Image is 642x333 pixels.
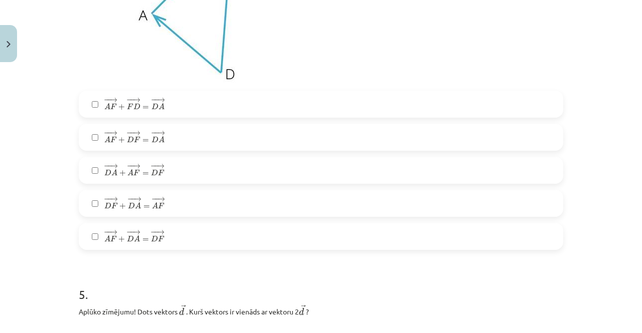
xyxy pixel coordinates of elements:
[107,164,108,168] span: −
[110,236,117,242] span: F
[142,238,149,241] span: =
[118,104,125,110] span: +
[156,230,165,234] span: →
[104,164,110,168] span: −
[127,136,134,143] span: D
[109,131,117,135] span: →
[153,131,155,135] span: −
[127,197,134,201] span: −
[126,98,133,102] span: −
[142,139,149,142] span: =
[132,98,140,102] span: →
[127,235,134,242] span: D
[104,131,110,135] span: −
[104,169,111,176] span: D
[151,235,158,242] span: D
[134,235,140,242] span: A
[106,131,107,135] span: −
[104,98,110,102] span: −
[7,41,11,48] img: icon-close-lesson-0947bae3869378f0d4975bcd49f059093ad1ed9edebbc8119c70593378902aed.svg
[153,98,155,102] span: −
[110,104,117,110] span: F
[107,197,108,201] span: −
[109,98,117,102] span: →
[301,304,306,311] span: →
[109,230,117,234] span: →
[111,169,117,176] span: A
[142,172,149,175] span: =
[106,98,107,102] span: −
[158,136,165,143] span: A
[110,164,118,168] span: →
[127,169,133,176] span: A
[133,103,140,110] span: D
[150,164,157,168] span: −
[151,131,157,135] span: −
[152,202,158,209] span: A
[79,304,563,317] p: Aplūko zīmējumu! Dots vektors ﻿ ﻿. Kurš vektors ir vienāds ar vektoru ﻿2 ﻿?
[157,131,165,135] span: →
[132,164,140,168] span: →
[135,202,141,209] span: A
[127,104,133,110] span: F
[129,164,130,168] span: −
[143,205,150,208] span: =
[157,98,165,102] span: →
[158,170,165,176] span: F
[128,202,135,209] span: D
[156,164,165,168] span: →
[119,203,126,209] span: +
[158,203,165,209] span: F
[151,98,157,102] span: −
[104,136,110,143] span: A
[106,230,107,234] span: −
[179,308,184,315] span: d
[111,203,118,209] span: F
[127,164,133,168] span: −
[133,170,140,176] span: F
[132,131,140,135] span: →
[151,103,158,110] span: D
[110,137,117,143] span: F
[104,103,110,110] span: A
[299,308,304,315] span: d
[110,197,118,201] span: →
[104,202,111,209] span: D
[142,106,149,109] span: =
[126,230,133,234] span: −
[118,137,125,143] span: +
[133,197,141,201] span: →
[129,230,131,234] span: −
[129,131,131,135] span: −
[104,235,110,242] span: A
[126,131,133,135] span: −
[130,197,132,201] span: −
[157,197,165,201] span: →
[151,136,158,143] span: D
[153,230,155,234] span: −
[151,197,158,201] span: −
[129,98,131,102] span: −
[153,164,155,168] span: −
[154,197,155,201] span: −
[151,169,158,176] span: D
[104,230,110,234] span: −
[158,236,165,242] span: F
[119,170,126,176] span: +
[150,230,157,234] span: −
[104,197,110,201] span: −
[79,270,563,301] h1: 5 .
[181,304,186,311] span: →
[158,103,165,110] span: A
[118,236,125,242] span: +
[132,230,140,234] span: →
[134,137,140,143] span: F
